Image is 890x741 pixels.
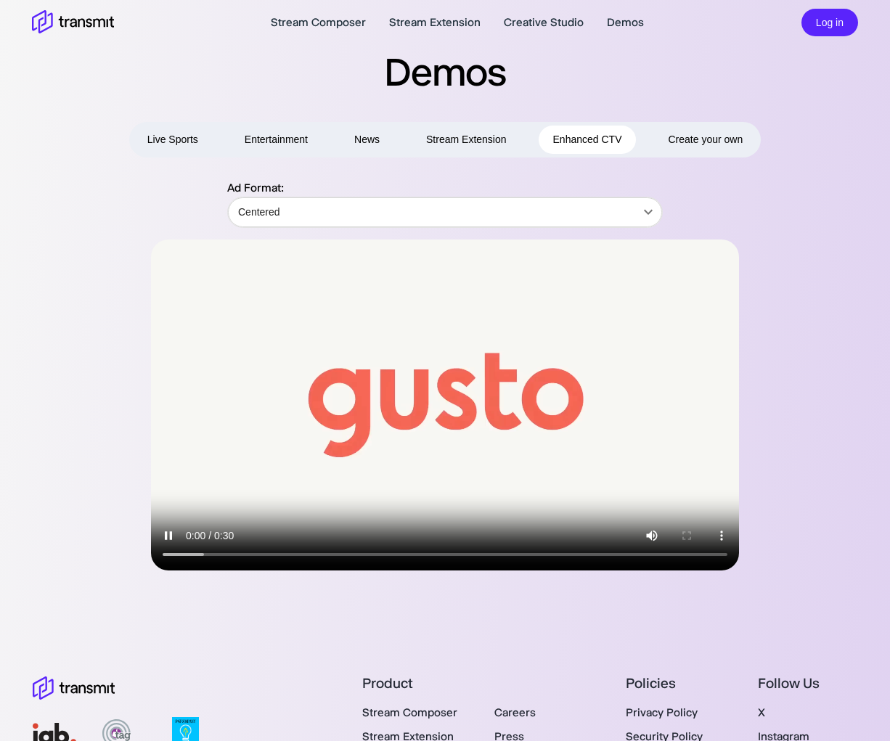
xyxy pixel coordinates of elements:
[668,131,743,149] span: Create your own
[758,675,857,699] div: Follow Us
[626,675,725,699] div: Policies
[626,705,698,719] a: Privacy Policy
[230,126,322,154] button: Entertainment
[504,14,584,31] a: Creative Studio
[389,14,481,31] a: Stream Extension
[340,126,394,154] button: News
[801,9,858,37] button: Log in
[607,14,644,31] a: Demos
[362,675,594,699] div: Product
[758,705,765,719] a: X
[494,705,536,719] a: Careers
[227,179,663,197] p: Ad Format:
[801,15,858,28] a: Log in
[133,126,213,154] button: Live Sports
[362,705,457,719] a: Stream Composer
[412,126,521,154] button: Stream Extension
[271,14,366,31] a: Stream Composer
[228,192,662,232] div: Centered
[539,126,637,154] button: Enhanced CTV
[653,126,757,154] button: Create your own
